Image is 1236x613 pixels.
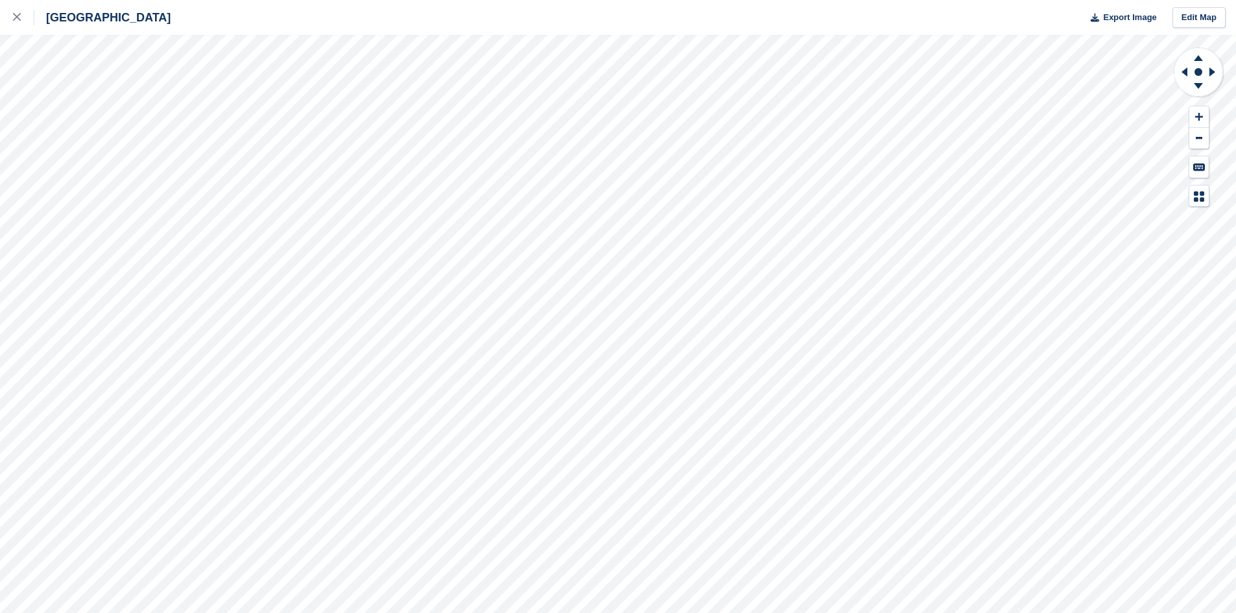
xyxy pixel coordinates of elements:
button: Map Legend [1189,186,1209,207]
span: Export Image [1103,11,1156,24]
a: Edit Map [1172,7,1226,29]
div: [GEOGRAPHIC_DATA] [34,10,171,25]
button: Zoom In [1189,106,1209,128]
button: Zoom Out [1189,128,1209,149]
button: Export Image [1083,7,1157,29]
button: Keyboard Shortcuts [1189,156,1209,178]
